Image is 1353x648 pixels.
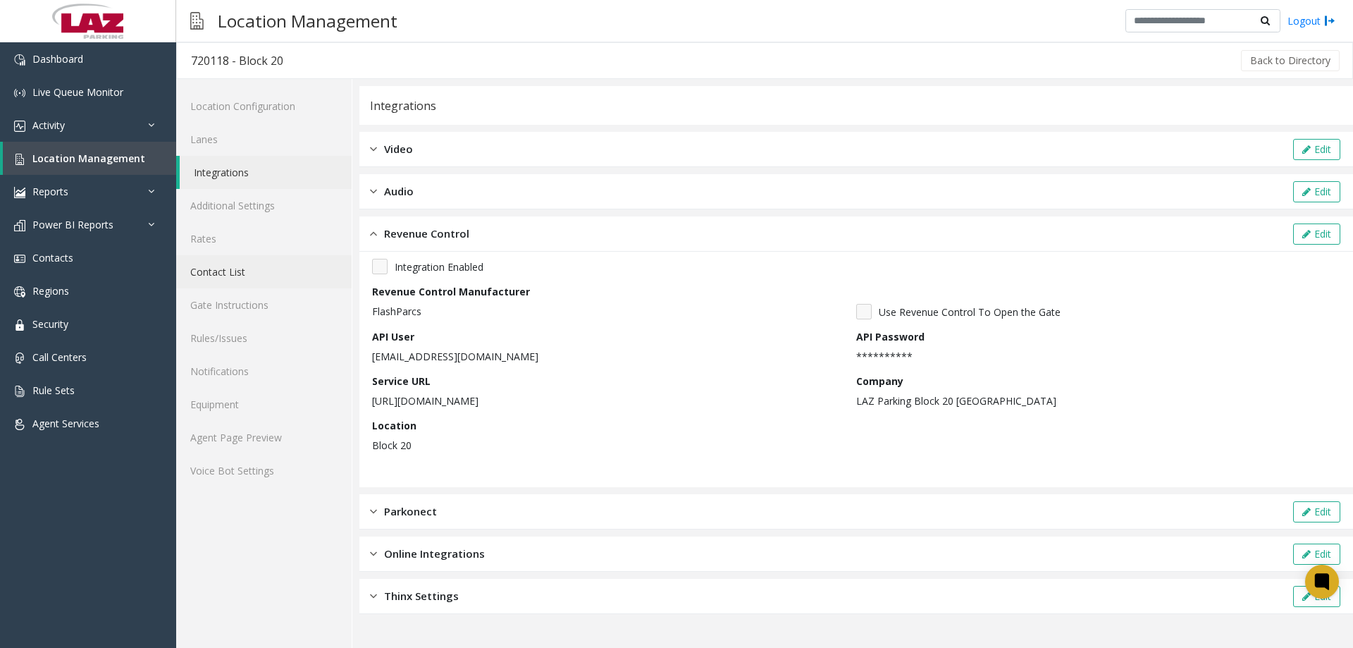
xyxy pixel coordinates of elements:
span: Live Queue Monitor [32,85,123,99]
p: [EMAIL_ADDRESS][DOMAIN_NAME] [372,349,849,364]
span: Power BI Reports [32,218,113,231]
img: 'icon' [14,154,25,165]
span: Integration Enabled [395,259,483,274]
img: 'icon' [14,220,25,231]
p: [URL][DOMAIN_NAME] [372,393,849,408]
button: Edit [1293,181,1340,202]
a: Contact List [176,255,352,288]
img: closed [370,183,377,200]
a: Location Configuration [176,90,352,123]
a: Rules/Issues [176,322,352,355]
button: Edit [1293,501,1340,522]
a: Notifications [176,355,352,388]
p: LAZ Parking Block 20 [GEOGRAPHIC_DATA] [856,393,1333,408]
img: 'icon' [14,353,25,364]
span: Revenue Control [384,226,469,242]
img: 'icon' [14,253,25,264]
a: Additional Settings [176,189,352,222]
span: Activity [32,118,65,132]
div: 720118 - Block 20 [191,51,283,70]
a: Integrations [180,156,352,189]
div: Integrations [370,97,436,115]
img: closed [370,546,377,562]
span: Security [32,317,68,331]
span: Video [384,141,413,157]
img: 'icon' [14,386,25,397]
img: opened [370,226,377,242]
label: Company [856,374,903,389]
label: Revenue Control Manufacturer [372,284,530,299]
button: Edit [1293,224,1340,245]
img: 'icon' [14,87,25,99]
img: 'icon' [14,286,25,298]
h3: Location Management [211,4,404,38]
span: Audio [384,183,414,200]
span: Online Integrations [384,546,485,562]
label: API User [372,329,414,344]
span: Agent Services [32,417,99,430]
a: Equipment [176,388,352,421]
button: Edit [1293,586,1340,607]
img: logout [1324,13,1335,28]
span: Use Revenue Control To Open the Gate [879,305,1061,319]
a: Gate Instructions [176,288,352,322]
img: closed [370,503,377,520]
a: Location Management [3,142,176,175]
a: Voice Bot Settings [176,454,352,487]
p: Block 20 [372,438,849,453]
span: Rule Sets [32,384,75,397]
button: Back to Directory [1241,50,1340,71]
img: closed [370,588,377,604]
p: FlashParcs [372,304,849,319]
span: Regions [32,284,69,298]
label: Service URL [372,374,431,389]
span: Dashboard [32,52,83,66]
span: Thinx Settings [384,588,459,604]
img: 'icon' [14,54,25,66]
img: 'icon' [14,419,25,430]
span: Reports [32,185,68,198]
span: Call Centers [32,350,87,364]
img: 'icon' [14,319,25,331]
a: Rates [176,222,352,255]
button: Edit [1293,544,1340,565]
label: API Password [856,329,925,344]
span: Contacts [32,251,73,264]
img: 'icon' [14,187,25,198]
a: Lanes [176,123,352,156]
img: 'icon' [14,121,25,132]
img: pageIcon [190,4,204,38]
a: Agent Page Preview [176,421,352,454]
a: Logout [1287,13,1335,28]
img: closed [370,141,377,157]
button: Edit [1293,139,1340,160]
span: Parkonect [384,503,437,520]
label: Location [372,418,416,433]
span: Location Management [32,152,145,165]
